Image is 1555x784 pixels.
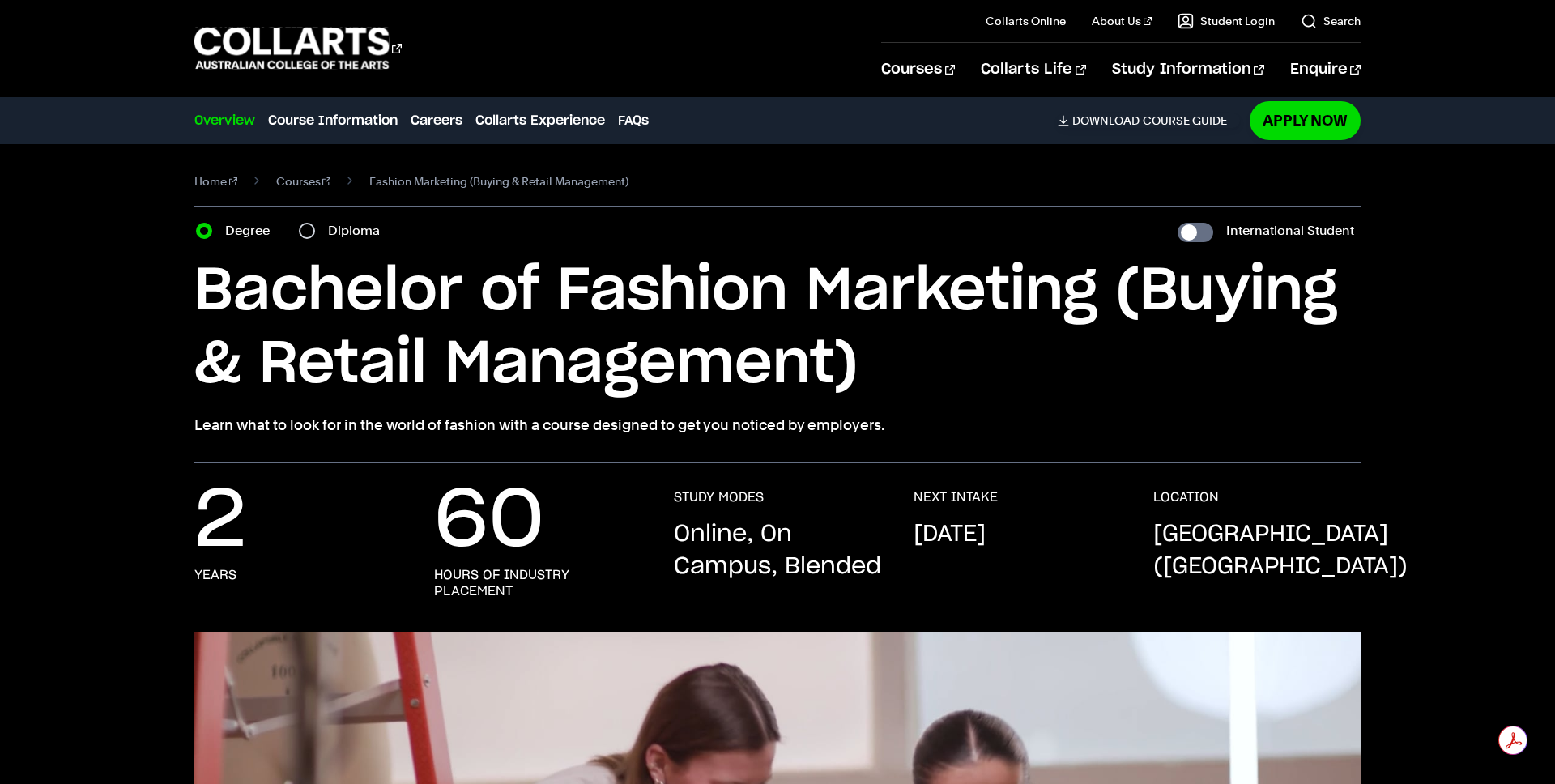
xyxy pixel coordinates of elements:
[225,219,279,242] label: Degree
[914,518,986,551] p: [DATE]
[881,43,955,96] a: Courses
[674,489,764,505] h3: STUDY MODES
[914,489,998,505] h3: NEXT INTAKE
[1301,13,1361,29] a: Search
[1112,43,1264,96] a: Study Information
[434,489,544,554] p: 60
[194,111,255,130] a: Overview
[411,111,462,130] a: Careers
[1178,13,1275,29] a: Student Login
[194,414,1361,437] p: Learn what to look for in the world of fashion with a course designed to get you noticed by emplo...
[194,567,236,583] h3: years
[475,111,605,130] a: Collarts Experience
[981,43,1085,96] a: Collarts Life
[1250,101,1361,139] a: Apply Now
[1092,13,1152,29] a: About Us
[1153,518,1408,583] p: [GEOGRAPHIC_DATA] ([GEOGRAPHIC_DATA])
[194,170,237,193] a: Home
[369,170,628,193] span: Fashion Marketing (Buying & Retail Management)
[194,489,246,554] p: 2
[1072,113,1140,128] span: Download
[1290,43,1361,96] a: Enquire
[618,111,649,130] a: FAQs
[1153,489,1219,505] h3: LOCATION
[328,219,390,242] label: Diploma
[276,170,331,193] a: Courses
[674,518,881,583] p: Online, On Campus, Blended
[194,255,1361,401] h1: Bachelor of Fashion Marketing (Buying & Retail Management)
[268,111,398,130] a: Course Information
[1226,219,1354,242] label: International Student
[434,567,641,599] h3: Hours of industry placement
[1058,113,1240,128] a: DownloadCourse Guide
[194,25,402,71] div: Go to homepage
[986,13,1066,29] a: Collarts Online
